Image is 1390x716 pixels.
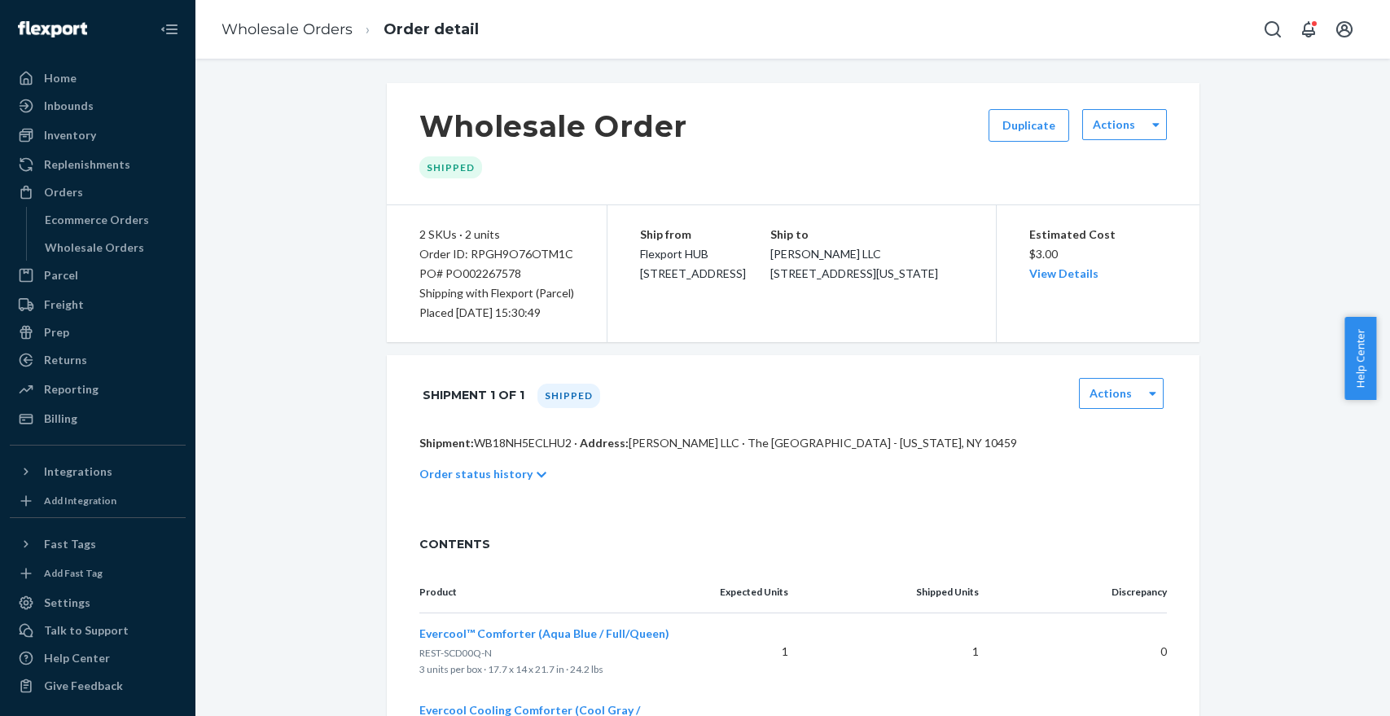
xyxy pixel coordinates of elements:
[10,645,186,671] a: Help Center
[1029,225,1167,283] div: $3.00
[10,376,186,402] a: Reporting
[44,297,84,313] div: Freight
[1005,585,1166,600] p: Discrepancy
[44,127,96,143] div: Inventory
[37,235,186,261] a: Wholesale Orders
[1292,13,1325,46] button: Open notifications
[419,225,574,244] div: 2 SKUs · 2 units
[1287,667,1374,708] iframe: Opens a widget where you can chat to one of our agents
[419,109,688,143] h1: Wholesale Order
[44,650,110,666] div: Help Center
[44,156,130,173] div: Replenishments
[44,622,129,639] div: Talk to Support
[384,20,479,38] a: Order detail
[45,212,149,228] div: Ecommerce Orders
[10,292,186,318] a: Freight
[419,661,695,678] p: 3 units per box · 17.7 x 14 x 21.7 in · 24.2 lbs
[419,466,533,482] p: Order status history
[44,536,96,552] div: Fast Tags
[10,122,186,148] a: Inventory
[770,225,963,244] p: Ship to
[221,20,353,38] a: Wholesale Orders
[1344,317,1376,400] button: Help Center
[814,644,979,660] p: 1
[10,673,186,699] button: Give Feedback
[10,590,186,616] a: Settings
[1328,13,1361,46] button: Open account menu
[419,435,1167,451] p: WB18NH5ECLHU2 · [PERSON_NAME] LLC · The [GEOGRAPHIC_DATA] - [US_STATE], NY 10459
[10,179,186,205] a: Orders
[1090,385,1132,402] label: Actions
[10,406,186,432] a: Billing
[770,247,938,280] span: [PERSON_NAME] LLC [STREET_ADDRESS][US_STATE]
[10,65,186,91] a: Home
[419,303,574,323] div: Placed [DATE] 15:30:49
[10,459,186,485] button: Integrations
[419,283,574,303] p: Shipping with Flexport (Parcel)
[44,678,123,694] div: Give Feedback
[720,585,788,600] p: Expected Units
[1005,644,1166,660] p: 0
[580,436,629,450] span: Address:
[1029,225,1167,244] p: Estimated Cost
[44,267,78,283] div: Parcel
[44,411,77,427] div: Billing
[208,6,492,54] ol: breadcrumbs
[419,436,474,450] span: Shipment:
[423,378,524,412] h1: Shipment 1 of 1
[1093,116,1135,133] label: Actions
[18,21,87,37] img: Flexport logo
[419,264,574,283] div: PO# PO002267578
[10,617,186,644] button: Talk to Support
[153,13,186,46] button: Close Navigation
[44,463,112,480] div: Integrations
[419,156,482,178] div: Shipped
[419,536,1167,552] span: CONTENTS
[44,494,116,507] div: Add Integration
[989,109,1069,142] button: Duplicate
[44,70,77,86] div: Home
[44,98,94,114] div: Inbounds
[10,564,186,583] a: Add Fast Tag
[419,626,669,640] span: Evercool™ Comforter (Aqua Blue / Full/Queen)
[44,381,99,398] div: Reporting
[1256,13,1289,46] button: Open Search Box
[419,647,492,659] span: REST-SCD00Q-N
[640,225,771,244] p: Ship from
[419,585,695,600] p: Product
[720,644,788,660] p: 1
[10,152,186,178] a: Replenishments
[10,93,186,119] a: Inbounds
[10,262,186,288] a: Parcel
[44,352,87,368] div: Returns
[537,384,600,408] div: Shipped
[44,595,90,611] div: Settings
[37,207,186,233] a: Ecommerce Orders
[10,319,186,345] a: Prep
[10,531,186,557] button: Fast Tags
[45,239,144,256] div: Wholesale Orders
[44,184,83,200] div: Orders
[10,347,186,373] a: Returns
[640,247,746,280] span: Flexport HUB [STREET_ADDRESS]
[10,491,186,511] a: Add Integration
[1029,266,1098,280] a: View Details
[814,585,979,600] p: Shipped Units
[419,244,574,264] div: Order ID: RPGH9O76OTM1C
[419,626,669,642] button: Evercool™ Comforter (Aqua Blue / Full/Queen)
[44,324,69,340] div: Prep
[44,566,103,580] div: Add Fast Tag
